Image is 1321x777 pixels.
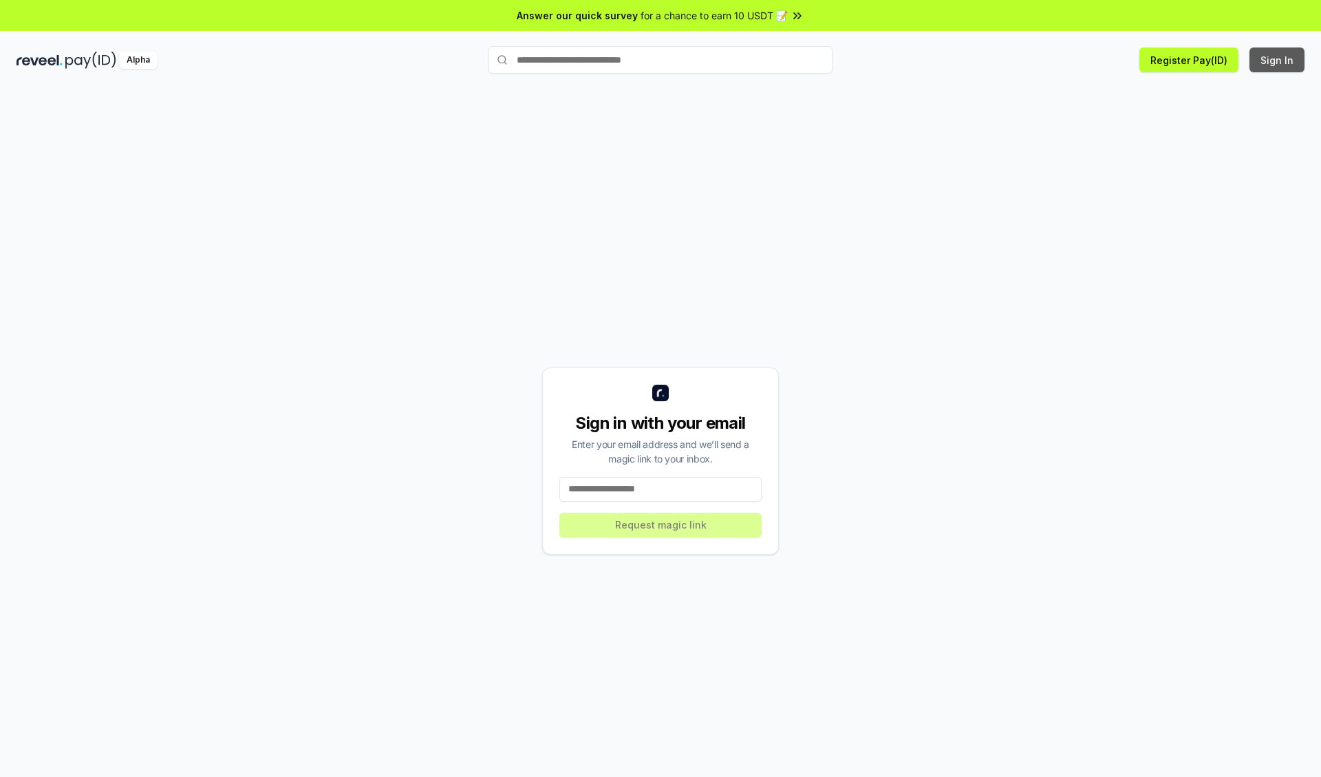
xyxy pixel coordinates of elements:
[1139,47,1238,72] button: Register Pay(ID)
[65,52,116,69] img: pay_id
[559,437,762,466] div: Enter your email address and we’ll send a magic link to your inbox.
[119,52,158,69] div: Alpha
[517,8,638,23] span: Answer our quick survey
[17,52,63,69] img: reveel_dark
[559,412,762,434] div: Sign in with your email
[652,385,669,401] img: logo_small
[641,8,788,23] span: for a chance to earn 10 USDT 📝
[1249,47,1304,72] button: Sign In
